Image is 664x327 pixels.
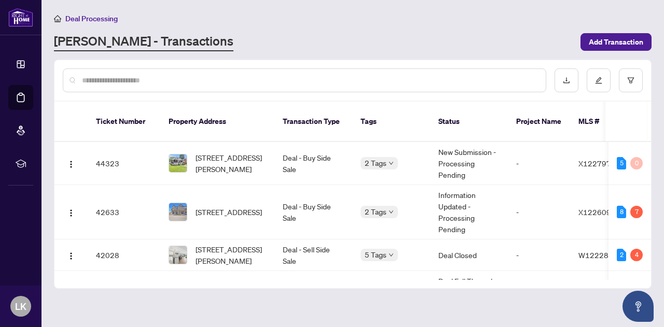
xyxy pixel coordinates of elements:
span: LK [15,299,26,314]
img: Logo [67,252,75,260]
div: 2 [617,249,626,261]
span: Deal Processing [65,14,118,23]
a: [PERSON_NAME] - Transactions [54,33,233,51]
th: Status [430,102,508,142]
td: Information Updated - Processing Pending [430,185,508,239]
button: Open asap [622,291,654,322]
div: 5 [617,157,626,169]
td: - [508,142,570,185]
th: Tags [352,102,430,142]
button: Logo [63,204,79,220]
button: edit [587,68,611,92]
td: - [508,271,570,314]
img: thumbnail-img [169,154,187,172]
td: 44323 [88,142,160,185]
th: MLS # [570,102,632,142]
span: edit [595,77,602,84]
span: 2 Tags [365,157,386,169]
div: 0 [630,157,643,169]
td: Deal - Buy Side Sale [274,185,352,239]
img: Logo [67,209,75,217]
td: - [508,239,570,271]
div: 4 [630,249,643,261]
td: Deal - Buy Side Sale [274,271,352,314]
button: Add Transaction [580,33,652,51]
th: Property Address [160,102,274,142]
span: [STREET_ADDRESS][PERSON_NAME] [196,244,266,266]
span: down [389,161,394,166]
span: down [389,209,394,215]
td: Deal - Buy Side Sale [274,142,352,185]
th: Project Name [508,102,570,142]
td: New Submission - Processing Pending [430,142,508,185]
span: X12260984 [578,207,620,217]
button: Logo [63,247,79,263]
div: 8 [617,206,626,218]
span: Add Transaction [589,34,643,50]
span: home [54,15,61,22]
img: thumbnail-img [169,203,187,221]
td: - [508,185,570,239]
span: 2 Tags [365,206,386,218]
span: [STREET_ADDRESS][PERSON_NAME] [196,152,266,175]
button: Logo [63,155,79,172]
span: download [563,77,570,84]
th: Ticket Number [88,102,160,142]
span: 5 Tags [365,249,386,261]
span: [STREET_ADDRESS] [196,206,262,218]
span: X12279767 [578,159,620,168]
td: Deal Closed [430,239,508,271]
th: Transaction Type [274,102,352,142]
span: filter [627,77,634,84]
td: Deal - Sell Side Sale [274,239,352,271]
img: logo [8,8,33,27]
td: 42028 [88,239,160,271]
td: 40956 [88,271,160,314]
td: 42633 [88,185,160,239]
button: filter [619,68,643,92]
button: download [555,68,578,92]
div: 7 [630,206,643,218]
span: W12228374 [578,250,622,260]
td: Deal Fell Through - Pending Information [430,271,508,314]
img: Logo [67,160,75,168]
img: thumbnail-img [169,246,187,264]
span: down [389,252,394,258]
